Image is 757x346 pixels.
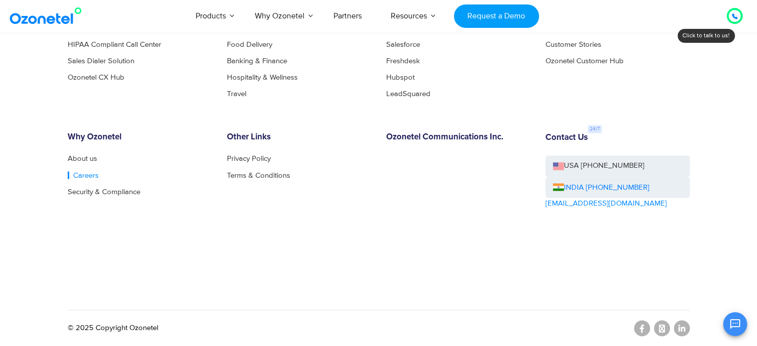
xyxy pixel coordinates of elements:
[68,322,158,334] p: © 2025 Copyright Ozonetel
[386,41,420,48] a: Salesforce
[68,171,99,179] a: Careers
[545,133,588,143] h6: Contact Us
[553,182,649,193] a: INDIA [PHONE_NUMBER]
[386,57,420,65] a: Freshdesk
[68,155,97,162] a: About us
[454,4,539,28] a: Request a Demo
[553,162,564,170] img: us-flag.png
[68,132,212,142] h6: Why Ozonetel
[68,41,161,48] a: HIPAA Compliant Call Center
[386,74,415,81] a: Hubspot
[386,132,531,142] h6: Ozonetel Communications Inc.
[545,57,624,65] a: Ozonetel Customer Hub
[227,57,287,65] a: Banking & Finance
[68,188,140,195] a: Security & Compliance
[545,155,690,177] a: USA [PHONE_NUMBER]
[545,198,667,209] a: [EMAIL_ADDRESS][DOMAIN_NAME]
[227,74,298,81] a: Hospitality & Wellness
[68,74,124,81] a: Ozonetel CX Hub
[545,41,601,48] a: Customer Stories
[68,57,134,65] a: Sales Dialer Solution
[723,312,747,336] button: Open chat
[227,41,272,48] a: Food Delivery
[227,90,246,98] a: Travel
[227,171,290,179] a: Terms & Conditions
[227,132,371,142] h6: Other Links
[227,155,271,162] a: Privacy Policy
[553,183,564,191] img: ind-flag.png
[386,90,431,98] a: LeadSquared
